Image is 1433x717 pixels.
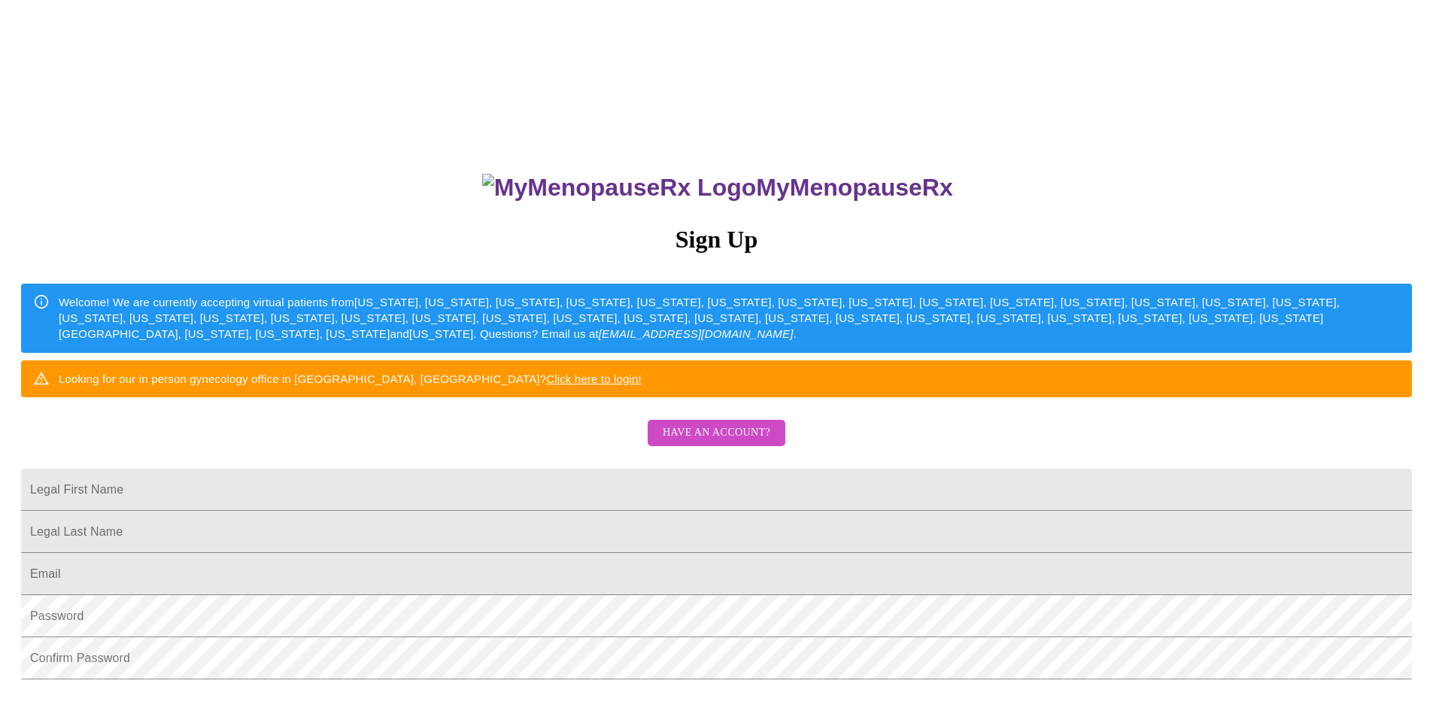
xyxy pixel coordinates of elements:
a: Have an account? [644,436,789,449]
div: Looking for our in person gynecology office in [GEOGRAPHIC_DATA], [GEOGRAPHIC_DATA]? [59,365,642,393]
span: Have an account? [663,424,770,442]
h3: MyMenopauseRx [23,174,1413,202]
a: Click here to login! [546,372,642,385]
h3: Sign Up [21,226,1412,254]
em: [EMAIL_ADDRESS][DOMAIN_NAME] [599,327,794,340]
div: Welcome! We are currently accepting virtual patients from [US_STATE], [US_STATE], [US_STATE], [US... [59,288,1400,348]
button: Have an account? [648,420,785,446]
img: MyMenopauseRx Logo [482,174,756,202]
